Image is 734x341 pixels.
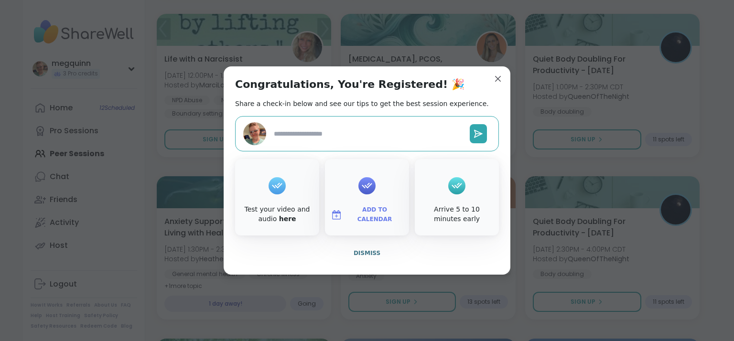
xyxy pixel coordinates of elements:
[327,205,407,225] button: Add to Calendar
[279,215,296,223] a: here
[354,250,380,256] span: Dismiss
[235,78,464,91] h1: Congratulations, You're Registered! 🎉
[235,99,489,108] h2: Share a check-in below and see our tips to get the best session experience.
[243,122,266,145] img: megquinn
[417,205,497,224] div: Arrive 5 to 10 minutes early
[235,243,499,263] button: Dismiss
[346,205,403,224] span: Add to Calendar
[331,209,342,221] img: ShareWell Logomark
[237,205,317,224] div: Test your video and audio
